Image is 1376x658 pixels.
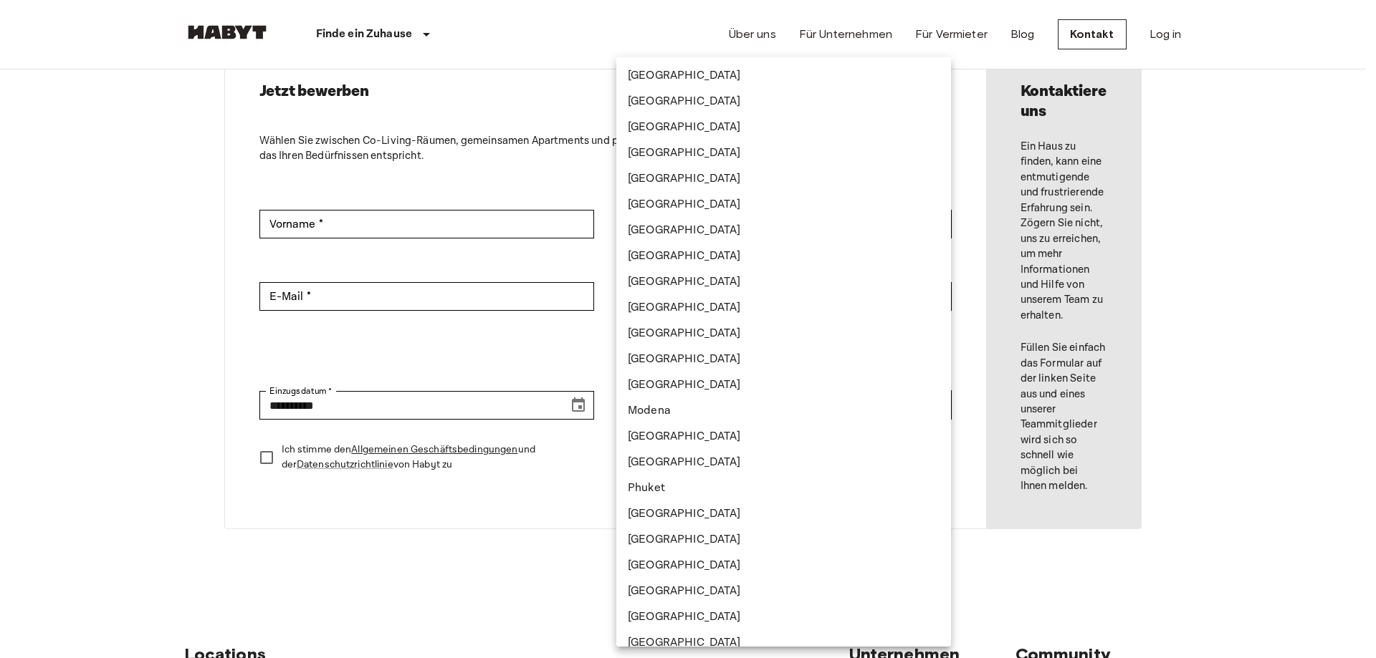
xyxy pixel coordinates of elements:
li: [GEOGRAPHIC_DATA] [616,243,951,269]
li: [GEOGRAPHIC_DATA] [616,527,951,553]
li: [GEOGRAPHIC_DATA] [616,115,951,140]
li: [GEOGRAPHIC_DATA] [616,192,951,218]
li: [GEOGRAPHIC_DATA] [616,579,951,604]
li: [GEOGRAPHIC_DATA] [616,140,951,166]
li: [GEOGRAPHIC_DATA] [616,218,951,243]
li: [GEOGRAPHIC_DATA] [616,372,951,398]
li: [GEOGRAPHIC_DATA] [616,166,951,192]
li: Modena [616,398,951,424]
li: [GEOGRAPHIC_DATA] [616,321,951,347]
li: [GEOGRAPHIC_DATA] [616,347,951,372]
li: [GEOGRAPHIC_DATA] [616,424,951,450]
li: [GEOGRAPHIC_DATA] [616,295,951,321]
li: [GEOGRAPHIC_DATA] [616,450,951,475]
li: [GEOGRAPHIC_DATA] [616,630,951,656]
li: [GEOGRAPHIC_DATA] [616,553,951,579]
li: [GEOGRAPHIC_DATA] [616,63,951,89]
li: [GEOGRAPHIC_DATA] [616,501,951,527]
li: [GEOGRAPHIC_DATA] [616,604,951,630]
li: Phuket [616,475,951,501]
li: [GEOGRAPHIC_DATA] [616,269,951,295]
li: [GEOGRAPHIC_DATA] [616,89,951,115]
